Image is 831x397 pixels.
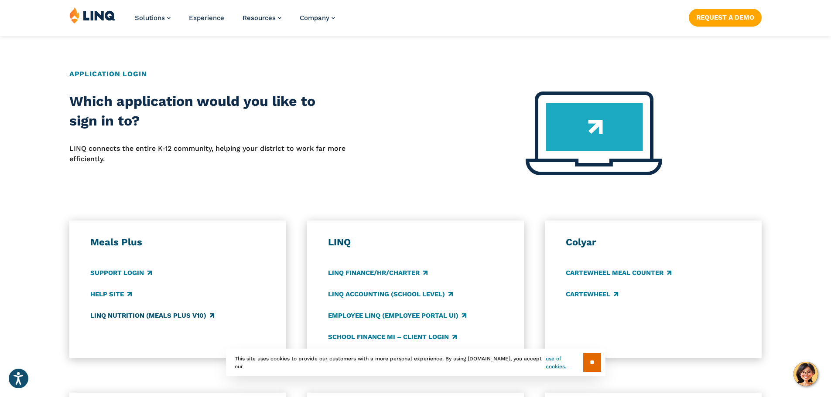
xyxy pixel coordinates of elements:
h2: Which application would you like to sign in to? [69,92,346,131]
a: use of cookies. [546,355,583,370]
a: CARTEWHEEL [566,289,618,299]
a: Experience [189,14,224,22]
a: CARTEWHEEL Meal Counter [566,268,671,278]
a: LINQ Nutrition (Meals Plus v10) [90,311,214,320]
h3: Meals Plus [90,236,266,248]
a: LINQ Accounting (school level) [328,289,453,299]
p: LINQ connects the entire K‑12 community, helping your district to work far more efficiently. [69,143,346,165]
nav: Primary Navigation [135,7,335,36]
span: Solutions [135,14,165,22]
span: Resources [243,14,276,22]
a: Resources [243,14,281,22]
button: Hello, have a question? Let’s chat. [793,362,818,386]
span: Company [300,14,329,22]
a: Employee LINQ (Employee Portal UI) [328,311,466,320]
h3: Colyar [566,236,741,248]
a: LINQ Finance/HR/Charter [328,268,427,278]
h2: Application Login [69,69,762,79]
h3: LINQ [328,236,503,248]
a: Company [300,14,335,22]
a: Request a Demo [689,9,762,26]
img: LINQ | K‑12 Software [69,7,116,24]
nav: Button Navigation [689,7,762,26]
a: Help Site [90,289,132,299]
a: School Finance MI – Client Login [328,332,457,342]
a: Support Login [90,268,152,278]
div: This site uses cookies to provide our customers with a more personal experience. By using [DOMAIN... [226,349,605,376]
a: Solutions [135,14,171,22]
